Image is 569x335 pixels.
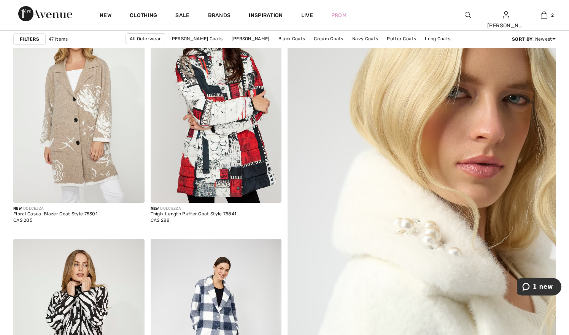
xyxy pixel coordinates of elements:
img: My Info [503,11,509,20]
a: [PERSON_NAME] [228,34,273,44]
span: CA$ 205 [13,218,32,223]
a: Long Coats [421,34,454,44]
a: Prom [331,11,346,19]
a: Black Coats [275,34,309,44]
img: Floral Casual Blazer Coat Style 75301. Oatmeal [13,6,145,203]
img: Thigh-Length Puffer Coat Style 75841. As sample [151,6,282,203]
a: Puffer Coats [383,34,420,44]
strong: Filters [20,36,39,43]
a: Cream Coats [310,34,347,44]
div: DOLCEZZA [151,206,237,212]
span: 2 [551,12,554,19]
img: search the website [465,11,471,20]
span: New [151,206,159,211]
div: Thigh-Length Puffer Coat Style 75841 [151,212,237,217]
a: [PERSON_NAME] Coats [167,34,227,44]
a: Live [301,11,313,19]
strong: Sort By [512,36,532,42]
iframe: Opens a widget where you can chat to one of our agents [517,278,561,297]
a: Sale [175,12,189,20]
a: 2 [525,11,563,20]
span: New [13,206,22,211]
span: CA$ 288 [151,218,170,223]
img: My Bag [541,11,547,20]
a: Brands [208,12,231,20]
div: [PERSON_NAME] [487,22,524,30]
span: Inspiration [249,12,283,20]
a: Sign In [503,11,509,19]
a: New [100,12,111,20]
span: 47 items [49,36,68,43]
div: : Newest [512,36,556,43]
a: All Outerwear [126,33,165,44]
div: Floral Casual Blazer Coat Style 75301 [13,212,97,217]
a: Navy Coats [348,34,382,44]
div: DOLCEZZA [13,206,97,212]
a: Clothing [130,12,157,20]
img: 1ère Avenue [18,6,72,21]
